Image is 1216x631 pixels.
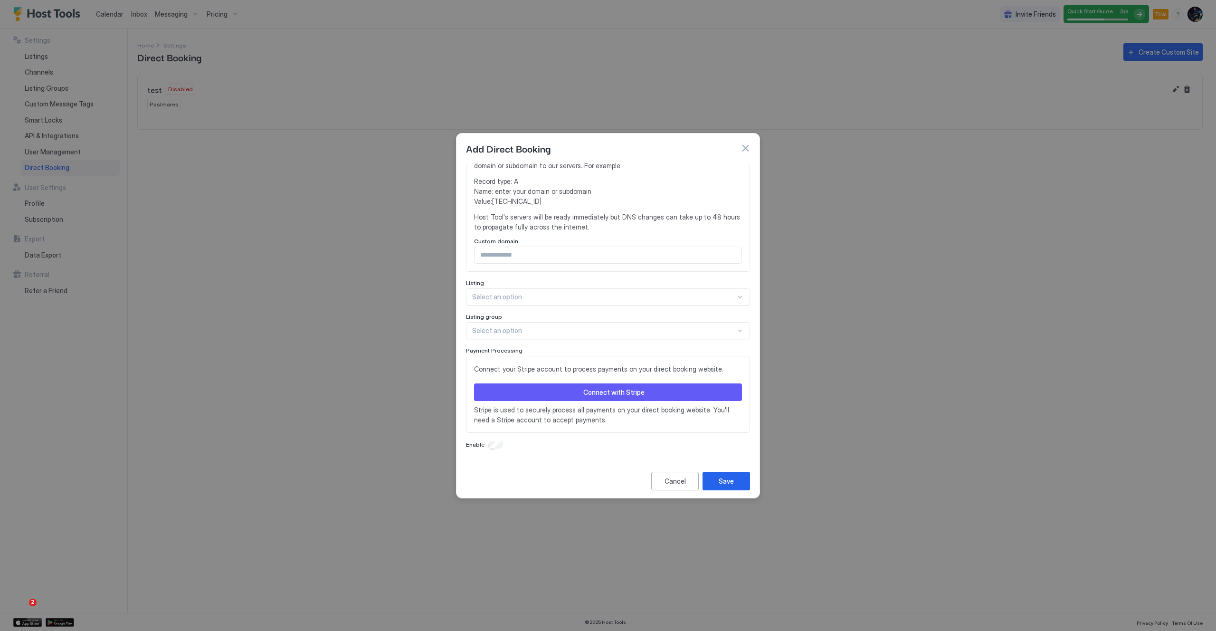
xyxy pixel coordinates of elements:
[474,364,742,374] span: Connect your Stripe account to process payments on your direct booking website.
[466,441,484,448] span: Enable
[583,387,645,397] div: Connect with Stripe
[474,176,742,206] span: Record type: A Name: enter your domain or subdomain Value: [TECHNICAL_ID]
[466,141,551,155] span: Add Direct Booking
[719,476,734,486] div: Save
[466,279,484,287] span: Listing
[651,472,699,490] button: Cancel
[466,313,502,320] span: Listing group
[9,599,32,621] iframe: Intercom live chat
[665,476,686,486] div: Cancel
[474,212,742,232] span: Host Tool's servers will be ready immediately but DNS changes can take up to 48 hours to propagat...
[474,238,518,245] span: Custom domain
[29,599,37,606] span: 2
[466,347,522,354] span: Payment Processing
[475,247,741,263] input: Input Field
[703,472,750,490] button: Save
[474,405,742,425] span: Stripe is used to securely process all payments on your direct booking website. You'll need a Str...
[474,383,742,401] button: Connect with Stripe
